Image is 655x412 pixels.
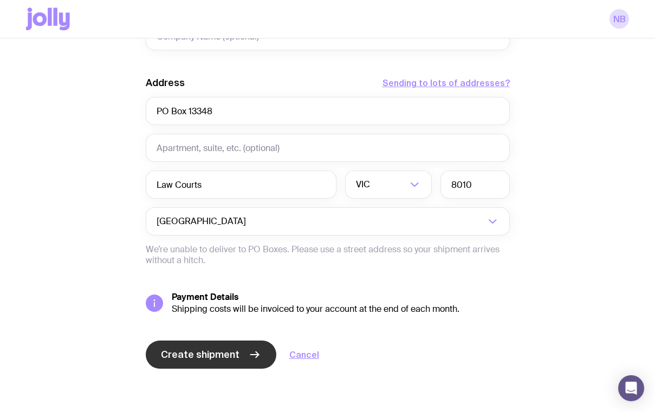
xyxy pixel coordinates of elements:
[440,171,510,199] input: Postcode
[161,348,239,361] span: Create shipment
[372,171,407,199] input: Search for option
[146,97,510,125] input: Street Address
[146,134,510,162] input: Apartment, suite, etc. (optional)
[146,171,336,199] input: Suburb
[382,76,510,89] button: Sending to lots of addresses?
[146,244,510,266] p: We’re unable to deliver to PO Boxes. Please use a street address so your shipment arrives without...
[618,375,644,401] div: Open Intercom Messenger
[172,304,510,315] div: Shipping costs will be invoiced to your account at the end of each month.
[146,207,510,236] div: Search for option
[172,292,510,303] h5: Payment Details
[345,171,432,199] div: Search for option
[609,9,629,29] a: NB
[248,207,485,236] input: Search for option
[146,341,276,369] button: Create shipment
[289,348,319,361] a: Cancel
[157,207,248,236] span: [GEOGRAPHIC_DATA]
[356,171,372,199] span: VIC
[146,76,185,89] label: Address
